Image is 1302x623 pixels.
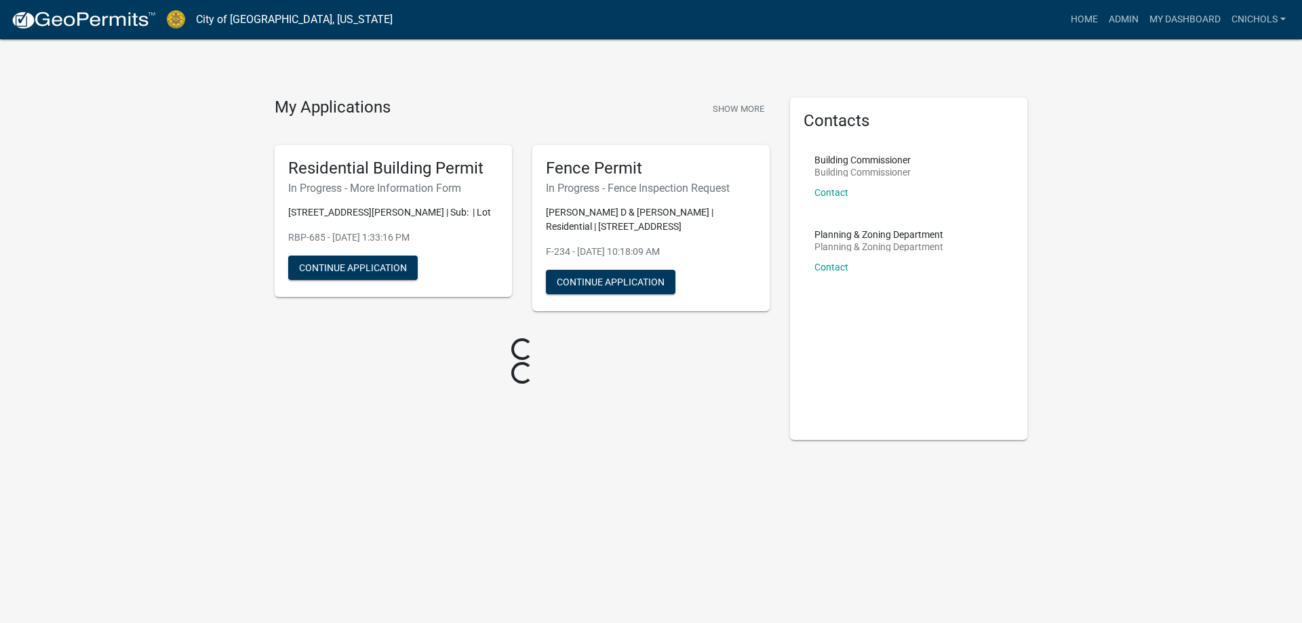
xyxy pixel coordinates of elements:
[814,242,943,252] p: Planning & Zoning Department
[196,8,393,31] a: City of [GEOGRAPHIC_DATA], [US_STATE]
[288,205,498,220] p: [STREET_ADDRESS][PERSON_NAME] | Sub: | Lot
[546,245,756,259] p: F-234 - [DATE] 10:18:09 AM
[546,182,756,195] h6: In Progress - Fence Inspection Request
[1065,7,1103,33] a: Home
[814,262,848,273] a: Contact
[707,98,770,120] button: Show More
[814,230,943,239] p: Planning & Zoning Department
[814,167,911,177] p: Building Commissioner
[288,159,498,178] h5: Residential Building Permit
[1226,7,1291,33] a: cnichols
[546,270,675,294] button: Continue Application
[288,256,418,280] button: Continue Application
[804,111,1014,131] h5: Contacts
[814,155,911,165] p: Building Commissioner
[546,205,756,234] p: [PERSON_NAME] D & [PERSON_NAME] | Residential | [STREET_ADDRESS]
[546,159,756,178] h5: Fence Permit
[275,98,391,118] h4: My Applications
[167,10,185,28] img: City of Jeffersonville, Indiana
[288,182,498,195] h6: In Progress - More Information Form
[1103,7,1144,33] a: Admin
[288,230,498,245] p: RBP-685 - [DATE] 1:33:16 PM
[814,187,848,198] a: Contact
[1144,7,1226,33] a: My Dashboard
